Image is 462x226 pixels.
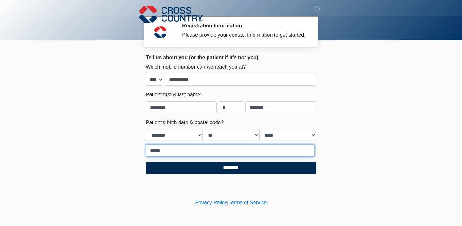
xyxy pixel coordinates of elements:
a: | [227,200,228,205]
a: Terms of Service [228,200,267,205]
h2: Tell us about you (or the patient if it's not you) [146,54,316,61]
label: Which mobile number can we reach you at? [146,63,246,71]
div: Please provide your contact information to get started. [182,31,307,39]
a: Privacy Policy [195,200,227,205]
label: Patient first & last name: [146,91,201,99]
img: Agent Avatar [151,23,170,42]
img: Cross Country Logo [139,5,203,24]
label: Patient's birth date & postal code? [146,119,224,126]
